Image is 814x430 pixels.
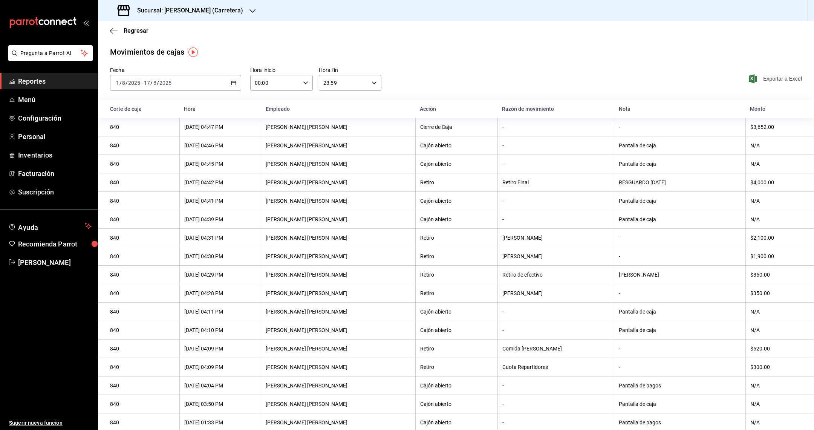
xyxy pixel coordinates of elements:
div: Cajón abierto [420,401,493,407]
span: / [119,80,122,86]
input: -- [144,80,150,86]
div: [PERSON_NAME] [PERSON_NAME] [266,161,410,167]
div: Pantalla de caja [619,216,741,222]
div: Pantalla de pagos [619,383,741,389]
a: Pregunta a Parrot AI [5,55,93,63]
div: [DATE] 04:10 PM [184,327,256,333]
input: ---- [159,80,172,86]
th: Hora [179,100,261,118]
span: Suscripción [18,187,92,197]
div: Cajón abierto [420,216,493,222]
div: [DATE] 04:09 PM [184,364,256,370]
div: - [502,161,609,167]
div: Retiro [420,346,493,352]
span: Configuración [18,113,92,123]
div: [PERSON_NAME] [502,253,609,259]
span: Recomienda Parrot [18,239,92,249]
th: Monto [745,100,814,118]
input: ---- [128,80,141,86]
div: - [619,124,741,130]
div: 840 [110,346,175,352]
div: [PERSON_NAME] [PERSON_NAME] [266,290,410,296]
div: 840 [110,272,175,278]
div: - [502,142,609,148]
div: $350.00 [750,290,802,296]
div: - [502,419,609,425]
span: Inventarios [18,150,92,160]
div: Pantalla de caja [619,309,741,315]
span: Reportes [18,76,92,86]
span: - [141,80,143,86]
div: Cajón abierto [420,327,493,333]
div: 840 [110,198,175,204]
div: Retiro [420,364,493,370]
div: N/A [750,198,802,204]
div: - [619,290,741,296]
div: 840 [110,161,175,167]
label: Hora inicio [250,67,313,73]
div: [DATE] 04:31 PM [184,235,256,241]
div: Retiro [420,290,493,296]
button: open_drawer_menu [83,20,89,26]
div: Cajón abierto [420,419,493,425]
div: [PERSON_NAME] [PERSON_NAME] [266,346,410,352]
div: [PERSON_NAME] [PERSON_NAME] [266,142,410,148]
div: [PERSON_NAME] [PERSON_NAME] [266,327,410,333]
div: - [619,235,741,241]
span: Facturación [18,168,92,179]
span: Sugerir nueva función [9,419,92,427]
div: - [619,364,741,370]
div: Movimientos de cajas [110,46,185,58]
div: Cuota Repartidores [502,364,609,370]
div: [DATE] 04:45 PM [184,161,256,167]
label: Hora fin [319,67,381,73]
div: 840 [110,253,175,259]
span: Pregunta a Parrot AI [20,49,81,57]
div: [PERSON_NAME] [PERSON_NAME] [266,309,410,315]
div: Retiro [420,253,493,259]
div: $520.00 [750,346,802,352]
div: Pantalla de caja [619,401,741,407]
th: Empleado [261,100,415,118]
span: Exportar a Excel [750,74,802,83]
div: Cajón abierto [420,309,493,315]
div: [PERSON_NAME] [502,235,609,241]
div: Pantalla de caja [619,161,741,167]
span: Ayuda [18,222,82,231]
div: Retiro [420,272,493,278]
div: Cajón abierto [420,198,493,204]
div: RESGUARDO [DATE] [619,179,741,185]
div: N/A [750,401,802,407]
span: Menú [18,95,92,105]
div: [DATE] 04:28 PM [184,290,256,296]
div: - [619,346,741,352]
div: N/A [750,309,802,315]
div: [DATE] 04:04 PM [184,383,256,389]
div: [PERSON_NAME] [619,272,741,278]
span: Personal [18,132,92,142]
div: - [502,327,609,333]
div: 840 [110,401,175,407]
div: [PERSON_NAME] [PERSON_NAME] [266,401,410,407]
div: 840 [110,364,175,370]
div: Comida [PERSON_NAME] [502,346,609,352]
div: [DATE] 03:50 PM [184,401,256,407]
div: Pantalla de caja [619,198,741,204]
div: - [502,383,609,389]
div: $350.00 [750,272,802,278]
h3: Sucursal: [PERSON_NAME] (Carretera) [131,6,243,15]
div: 840 [110,179,175,185]
span: / [150,80,153,86]
div: 840 [110,142,175,148]
div: Retiro Final [502,179,609,185]
div: - [502,401,609,407]
div: $3,652.00 [750,124,802,130]
div: [PERSON_NAME] [PERSON_NAME] [266,253,410,259]
div: [PERSON_NAME] [PERSON_NAME] [266,364,410,370]
div: [DATE] 04:39 PM [184,216,256,222]
div: Pantalla de caja [619,327,741,333]
div: Pantalla de pagos [619,419,741,425]
th: Corte de caja [98,100,179,118]
img: Tooltip marker [188,47,198,57]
